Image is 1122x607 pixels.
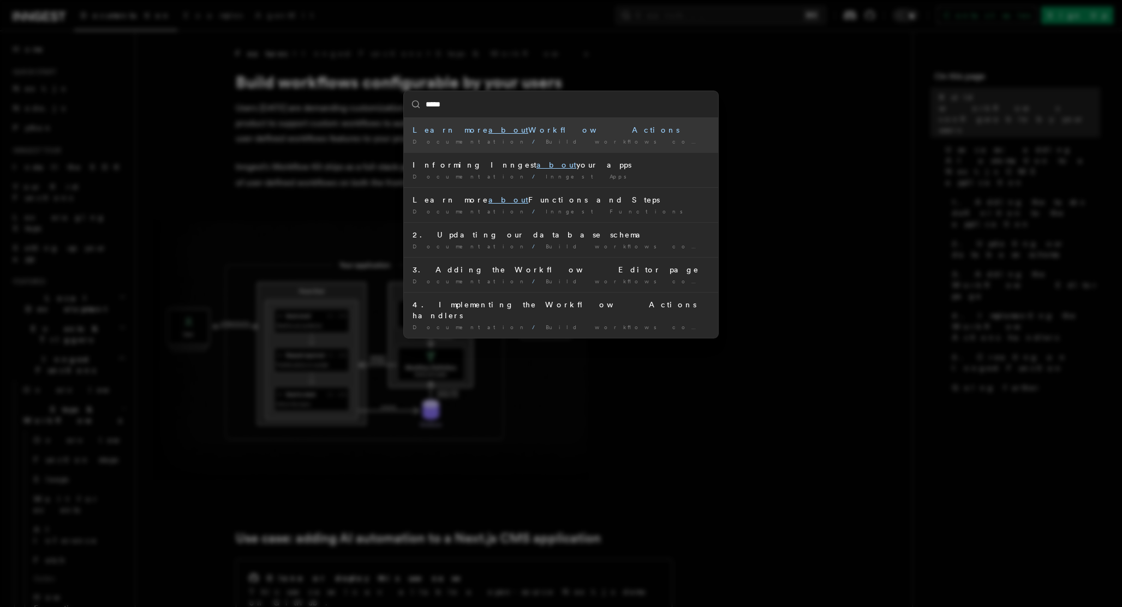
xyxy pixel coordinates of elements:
[488,126,528,134] mark: about
[532,138,541,145] span: /
[488,195,528,204] mark: about
[536,160,576,169] mark: about
[532,243,541,249] span: /
[413,299,709,321] div: 4. Implementing the Workflow Actions handlers
[413,229,709,240] div: 2. Updating our database schema
[546,324,890,330] span: Build workflows configurable by your users
[413,159,709,170] div: Informing Inngest your apps
[546,208,689,215] span: Inngest Functions
[532,173,541,180] span: /
[546,138,890,145] span: Build workflows configurable by your users
[413,124,709,135] div: Learn more Workflow Actions
[413,138,528,145] span: Documentation
[546,173,633,180] span: Inngest Apps
[546,278,890,284] span: Build workflows configurable by your users
[413,194,709,205] div: Learn more Functions and Steps
[546,243,890,249] span: Build workflows configurable by your users
[413,243,528,249] span: Documentation
[413,324,528,330] span: Documentation
[532,324,541,330] span: /
[413,173,528,180] span: Documentation
[413,278,528,284] span: Documentation
[413,208,528,215] span: Documentation
[532,208,541,215] span: /
[413,264,709,275] div: 3. Adding the Workflow Editor page
[532,278,541,284] span: /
